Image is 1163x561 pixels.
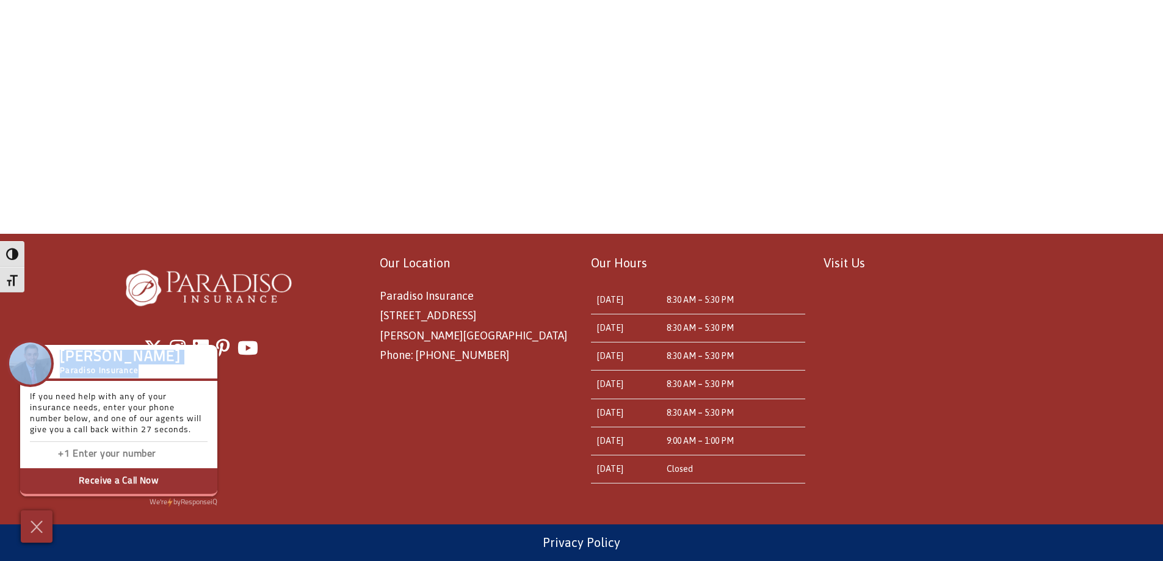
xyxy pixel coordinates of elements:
td: [DATE] [591,427,661,455]
button: Receive a Call Now [20,468,217,496]
a: Privacy Policy [543,535,620,549]
span: We're by [150,499,181,506]
time: 8:30 AM – 5:30 PM [667,351,734,361]
p: Our Hours [591,252,805,274]
p: Visit Us [824,252,1038,274]
time: 8:30 AM – 5:30 PM [667,379,734,389]
a: X [144,331,162,364]
img: Company Icon [9,342,51,385]
h3: [PERSON_NAME] [60,352,181,363]
img: Powered by icon [167,498,173,507]
h5: Paradiso Insurance [60,364,181,378]
td: [DATE] [591,342,661,371]
time: 8:30 AM – 5:30 PM [667,295,734,305]
input: Enter phone number [73,446,195,463]
a: LinkedIn [193,331,209,364]
a: Instagram [170,331,186,364]
input: Enter country code [36,446,73,463]
time: 8:30 AM – 5:30 PM [667,323,734,333]
p: If you need help with any of your insurance needs, enter your phone number below, and one of our ... [30,392,208,442]
time: 8:30 AM – 5:30 PM [667,408,734,418]
img: Cross icon [27,517,46,537]
a: We'rePowered by iconbyResponseiQ [150,499,217,506]
td: [DATE] [591,399,661,427]
span: Paradiso Insurance [STREET_ADDRESS] [PERSON_NAME][GEOGRAPHIC_DATA] Phone: [PHONE_NUMBER] [380,289,567,361]
td: [DATE] [591,314,661,342]
a: Youtube [237,331,258,364]
td: Closed [661,455,805,483]
a: Pinterest [216,331,230,364]
iframe: Paradiso Insurance Location [824,286,1038,457]
p: Our Location [380,252,573,274]
td: [DATE] [591,371,661,399]
td: [DATE] [591,286,661,314]
time: 9:00 AM – 1:00 PM [667,436,734,446]
td: [DATE] [591,455,661,483]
